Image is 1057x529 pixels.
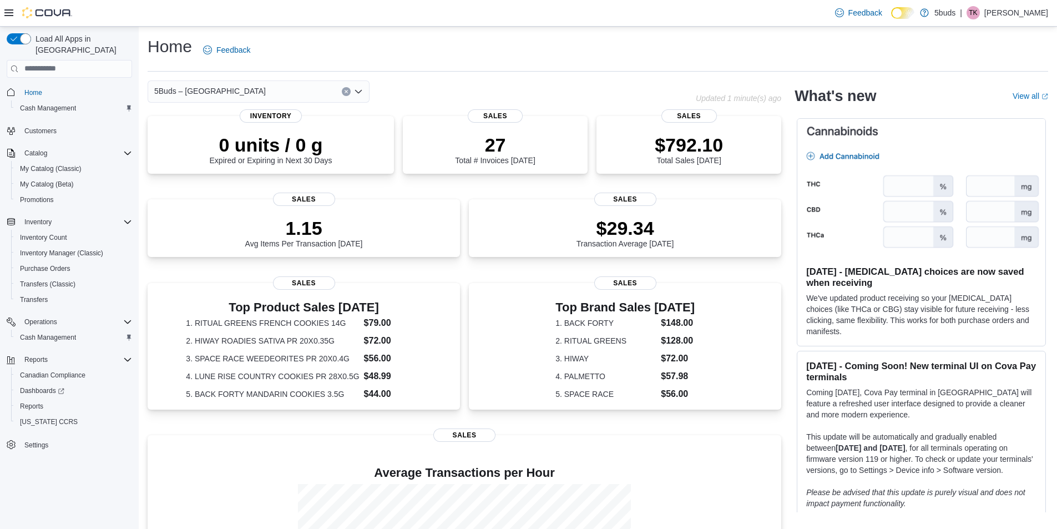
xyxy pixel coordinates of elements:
[210,134,332,156] p: 0 units / 0 g
[696,94,781,103] p: Updated 1 minute(s) ago
[455,134,535,156] p: 27
[576,217,674,239] p: $29.34
[1041,93,1048,100] svg: External link
[555,389,656,400] dt: 5. SPACE RACE
[20,147,132,160] span: Catalog
[555,335,656,346] dt: 2. RITUAL GREENS
[20,233,67,242] span: Inventory Count
[20,371,85,380] span: Canadian Compliance
[20,315,62,329] button: Operations
[148,36,192,58] h1: Home
[806,387,1036,420] p: Coming [DATE], Cova Pay terminal in [GEOGRAPHIC_DATA] will feature a refreshed user interface des...
[364,370,422,383] dd: $48.99
[2,436,136,452] button: Settings
[364,316,422,330] dd: $79.00
[20,417,78,426] span: [US_STATE] CCRS
[20,147,52,160] button: Catalog
[11,399,136,414] button: Reports
[16,162,132,175] span: My Catalog (Classic)
[273,276,335,290] span: Sales
[16,246,132,260] span: Inventory Manager (Classic)
[20,104,76,113] span: Cash Management
[433,429,495,442] span: Sales
[16,102,132,115] span: Cash Management
[16,262,132,275] span: Purchase Orders
[16,193,132,206] span: Promotions
[20,164,82,173] span: My Catalog (Classic)
[20,215,56,229] button: Inventory
[20,215,132,229] span: Inventory
[2,123,136,139] button: Customers
[655,134,723,165] div: Total Sales [DATE]
[20,315,132,329] span: Operations
[576,217,674,248] div: Transaction Average [DATE]
[11,161,136,177] button: My Catalog (Classic)
[795,87,876,105] h2: What's new
[891,7,914,19] input: Dark Mode
[354,87,363,96] button: Open list of options
[16,178,78,191] a: My Catalog (Beta)
[20,439,53,452] a: Settings
[199,39,255,61] a: Feedback
[20,295,48,304] span: Transfers
[20,264,70,273] span: Purchase Orders
[555,318,656,329] dt: 1. BACK FORTY
[806,488,1025,508] em: Please be advised that this update is purely visual and does not impact payment functionality.
[2,84,136,100] button: Home
[16,400,132,413] span: Reports
[245,217,363,248] div: Avg Items Per Transaction [DATE]
[11,230,136,245] button: Inventory Count
[468,109,523,123] span: Sales
[836,444,905,452] strong: [DATE] and [DATE]
[555,301,695,314] h3: Top Brand Sales [DATE]
[7,80,132,482] nav: Complex example
[2,352,136,367] button: Reports
[24,355,48,364] span: Reports
[2,145,136,161] button: Catalog
[20,124,61,138] a: Customers
[555,353,656,364] dt: 3. HIWAY
[16,278,80,291] a: Transfers (Classic)
[216,44,250,56] span: Feedback
[655,134,723,156] p: $792.10
[16,193,58,206] a: Promotions
[16,178,132,191] span: My Catalog (Beta)
[16,293,132,306] span: Transfers
[364,352,422,365] dd: $56.00
[984,6,1048,19] p: [PERSON_NAME]
[20,353,132,366] span: Reports
[186,371,359,382] dt: 4. LUNE RISE COUNTRY COOKIES PR 28X0.5G
[24,88,42,97] span: Home
[16,331,80,344] a: Cash Management
[11,292,136,308] button: Transfers
[20,195,54,204] span: Promotions
[806,431,1036,476] p: This update will be automatically and gradually enabled between , for all terminals operating on ...
[20,353,52,366] button: Reports
[24,127,57,135] span: Customers
[661,352,695,365] dd: $72.00
[848,7,882,18] span: Feedback
[186,301,421,314] h3: Top Product Sales [DATE]
[16,231,132,244] span: Inventory Count
[16,331,132,344] span: Cash Management
[11,276,136,292] button: Transfers (Classic)
[661,316,695,330] dd: $148.00
[16,293,52,306] a: Transfers
[969,6,977,19] span: TK
[11,383,136,399] a: Dashboards
[16,102,80,115] a: Cash Management
[186,318,359,329] dt: 1. RITUAL GREENS FRENCH COOKIES 14G
[186,353,359,364] dt: 3. SPACE RACE WEEDEORITES PR 20X0.4G
[16,415,82,429] a: [US_STATE] CCRS
[2,314,136,330] button: Operations
[364,334,422,347] dd: $72.00
[594,276,656,290] span: Sales
[806,293,1036,337] p: We've updated product receiving so your [MEDICAL_DATA] choices (like THCa or CBG) stay visible fo...
[20,124,132,138] span: Customers
[831,2,887,24] a: Feedback
[20,86,47,99] a: Home
[11,330,136,345] button: Cash Management
[594,193,656,206] span: Sales
[16,415,132,429] span: Washington CCRS
[16,162,86,175] a: My Catalog (Classic)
